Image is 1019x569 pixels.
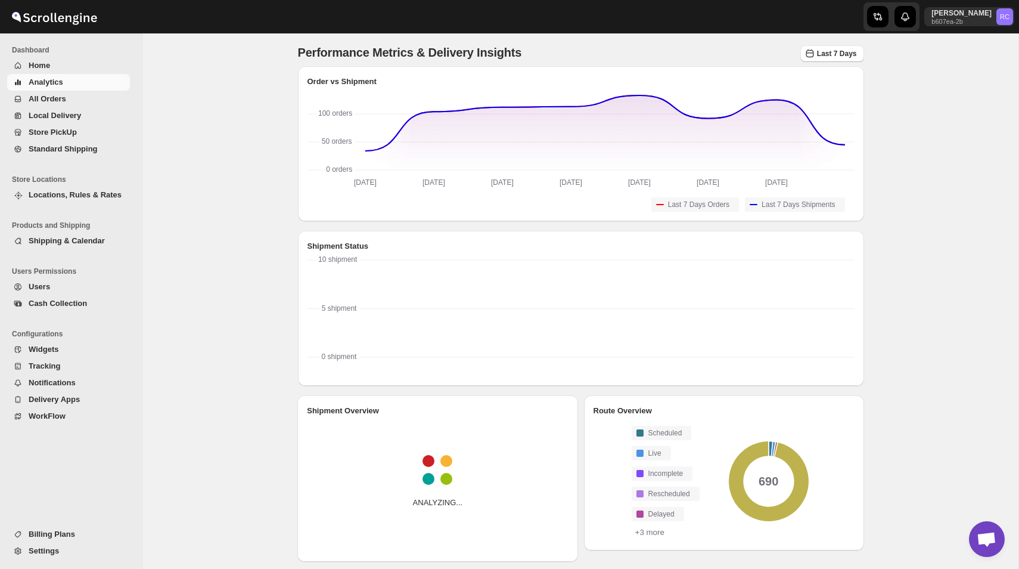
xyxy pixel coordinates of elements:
[7,91,130,107] button: All Orders
[648,489,690,499] span: Rescheduled
[12,267,135,276] span: Users Permissions
[924,7,1014,26] button: User menu
[307,76,855,88] h2: Order vs Shipment
[7,341,130,358] button: Widgets
[765,178,788,187] text: [DATE]
[29,94,66,103] span: All Orders
[632,487,700,501] button: Rescheduled
[29,412,66,420] span: WorkFlow
[7,391,130,408] button: Delivery Apps
[969,521,1005,557] div: Open chat
[12,45,135,55] span: Dashboard
[697,178,719,187] text: [DATE]
[326,165,352,174] text: 0 orders
[321,304,356,313] text: 5 shipment
[1000,13,1009,20] text: RC
[29,546,59,555] span: Settings
[7,358,130,375] button: Tracking
[422,178,445,187] text: [DATE]
[7,233,130,249] button: Shipping & Calendar
[321,137,352,146] text: 50 orders
[307,257,855,367] svg: No Data Here Yet
[7,295,130,312] button: Cash Collection
[648,428,682,438] span: Scheduled
[29,190,122,199] span: Locations, Rules & Rates
[632,426,692,440] button: Scheduled
[29,299,87,308] span: Cash Collection
[321,352,356,361] text: 0 shipment
[29,378,76,387] span: Notifications
[648,509,675,519] span: Delayed
[648,469,684,478] span: Incomplete
[931,18,992,25] p: b607ea-2b
[29,395,80,404] span: Delivery Apps
[307,405,568,417] h2: Shipment Overview
[560,178,582,187] text: [DATE]
[745,197,844,212] button: Last 7 Days Shipments
[29,61,50,70] span: Home
[29,111,81,120] span: Local Delivery
[628,178,651,187] text: [DATE]
[594,405,855,417] h2: Route Overview
[7,375,130,391] button: Notifications
[29,78,63,86] span: Analytics
[648,449,661,458] span: Live
[29,236,105,245] span: Shipping & Calendar
[29,144,98,153] span: Standard Shipping
[7,279,130,295] button: Users
[29,530,75,539] span: Billing Plans
[29,361,60,370] span: Tracking
[7,187,130,203] button: Locations, Rules & Rates
[7,74,130,91] button: Analytics
[318,109,352,117] text: 100 orders
[668,200,729,209] span: Last 7 Days Orders
[632,527,668,537] button: +3 more
[996,8,1013,25] span: Rahul Chopra
[29,345,58,354] span: Widgets
[632,507,684,521] button: Delayed
[632,466,693,481] button: Incomplete
[7,543,130,559] button: Settings
[307,422,568,552] div: ANALYZING...
[651,197,739,212] button: Last 7 Days Orders
[318,255,358,264] text: 10 shipment
[7,57,130,74] button: Home
[931,8,992,18] p: [PERSON_NAME]
[12,221,135,230] span: Products and Shipping
[29,128,77,137] span: Store PickUp
[7,408,130,425] button: WorkFlow
[762,200,835,209] span: Last 7 Days Shipments
[632,446,671,460] button: Live
[7,526,130,543] button: Billing Plans
[10,2,99,32] img: ScrollEngine
[29,282,50,291] span: Users
[307,240,855,252] h2: Shipment Status
[12,175,135,184] span: Store Locations
[353,178,376,187] text: [DATE]
[298,45,522,63] p: Performance Metrics & Delivery Insights
[817,50,857,58] span: Last 7 Days
[12,329,135,339] span: Configurations
[491,178,514,187] text: [DATE]
[800,45,864,62] button: Last 7 Days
